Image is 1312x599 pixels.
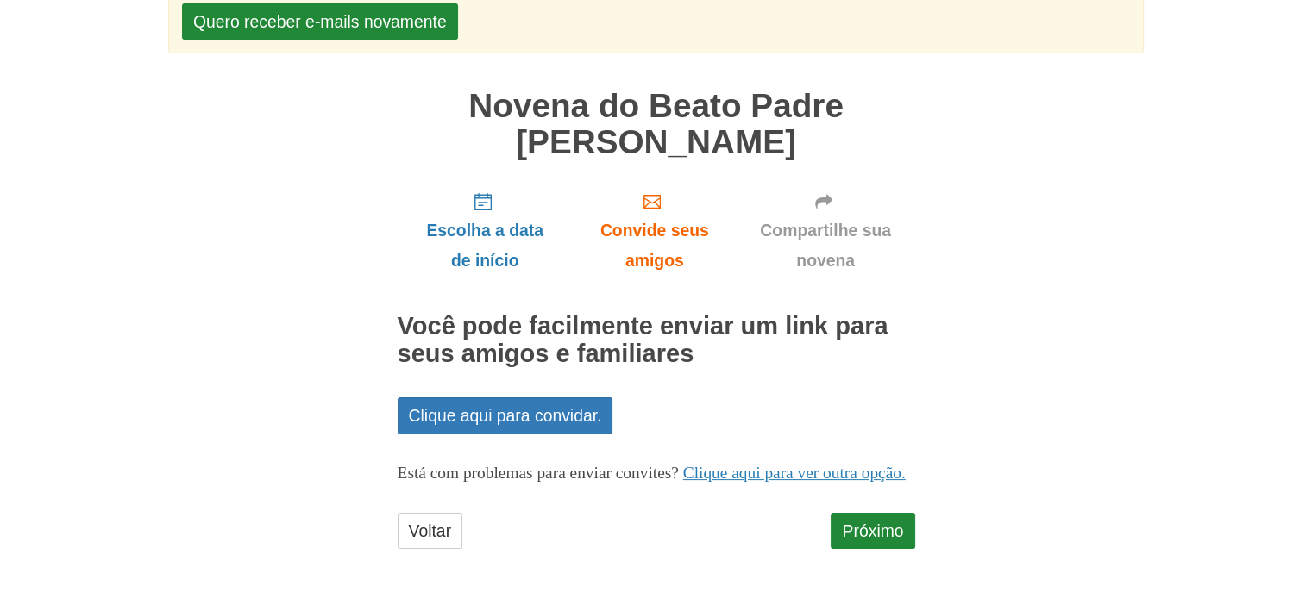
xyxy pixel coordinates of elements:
a: Compartilhe sua novena [737,178,915,283]
font: Escolha a data de início [426,221,543,269]
font: Você pode facilmente enviar um link para seus amigos e familiares [398,312,888,367]
font: Próximo [842,521,903,540]
font: Convide seus amigos [600,221,709,269]
a: Clique aqui para ver outra opção. [683,464,906,482]
a: Próximo [831,513,914,549]
font: Clique aqui para convidar. [409,407,602,426]
font: Novena do Beato Padre [PERSON_NAME] [468,87,844,161]
font: Compartilhe sua novena [760,221,891,269]
font: Está com problemas para enviar convites? [398,464,679,482]
a: Escolha a data de início [398,178,573,283]
button: Quero receber e-mails novamente [182,3,458,40]
font: Voltar [409,521,452,540]
a: Clique aqui para convidar. [398,397,613,434]
a: Voltar [398,513,463,549]
a: Convide seus amigos [573,178,737,283]
font: Quero receber e-mails novamente [193,12,447,31]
